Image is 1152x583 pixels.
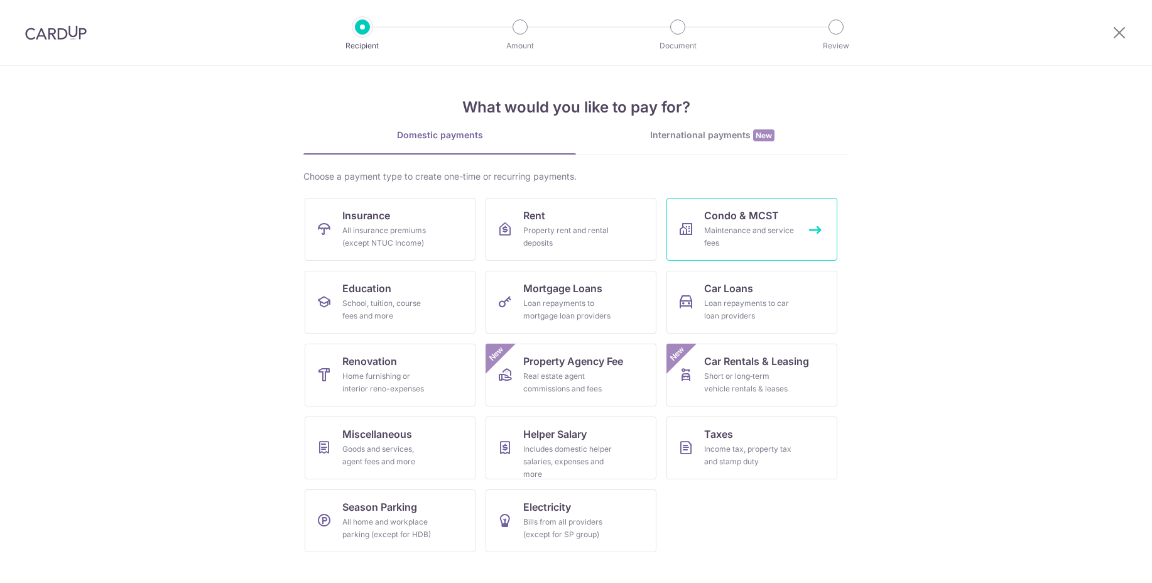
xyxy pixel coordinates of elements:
[342,354,397,369] span: Renovation
[342,516,433,541] div: All home and workplace parking (except for HDB)
[704,208,779,223] span: Condo & MCST
[704,370,795,395] div: Short or long‑term vehicle rentals & leases
[523,281,602,296] span: Mortgage Loans
[704,224,795,249] div: Maintenance and service fees
[342,370,433,395] div: Home furnishing or interior reno-expenses
[303,170,849,183] div: Choose a payment type to create one-time or recurring payments.
[486,198,656,261] a: RentProperty rent and rental deposits
[666,344,837,406] a: Car Rentals & LeasingShort or long‑term vehicle rentals & leasesNew
[753,129,774,141] span: New
[667,344,688,364] span: New
[342,427,412,442] span: Miscellaneous
[523,354,623,369] span: Property Agency Fee
[25,25,87,40] img: CardUp
[111,9,137,20] span: Help
[305,271,475,334] a: EducationSchool, tuition, course fees and more
[303,129,576,141] div: Domestic payments
[342,281,391,296] span: Education
[666,271,837,334] a: Car LoansLoan repayments to car loan providers
[342,297,433,322] div: School, tuition, course fees and more
[342,224,433,249] div: All insurance premiums (except NTUC Income)
[486,417,656,479] a: Helper SalaryIncludes domestic helper salaries, expenses and more
[523,208,545,223] span: Rent
[666,417,837,479] a: TaxesIncome tax, property tax and stamp duty
[631,40,724,52] p: Document
[523,516,614,541] div: Bills from all providers (except for SP group)
[704,354,809,369] span: Car Rentals & Leasing
[666,198,837,261] a: Condo & MCSTMaintenance and service fees
[790,40,883,52] p: Review
[523,224,614,249] div: Property rent and rental deposits
[523,370,614,395] div: Real estate agent commissions and fees
[523,427,587,442] span: Helper Salary
[303,96,849,119] h4: What would you like to pay for?
[305,489,475,552] a: Season ParkingAll home and workplace parking (except for HDB)
[474,40,567,52] p: Amount
[704,427,733,442] span: Taxes
[342,499,417,515] span: Season Parking
[316,40,409,52] p: Recipient
[486,344,507,364] span: New
[486,489,656,552] a: ElectricityBills from all providers (except for SP group)
[342,208,390,223] span: Insurance
[523,499,571,515] span: Electricity
[486,344,656,406] a: Property Agency FeeReal estate agent commissions and feesNew
[486,271,656,334] a: Mortgage LoansLoan repayments to mortgage loan providers
[305,198,475,261] a: InsuranceAll insurance premiums (except NTUC Income)
[523,443,614,481] div: Includes domestic helper salaries, expenses and more
[704,443,795,468] div: Income tax, property tax and stamp duty
[342,443,433,468] div: Goods and services, agent fees and more
[704,297,795,322] div: Loan repayments to car loan providers
[576,129,849,142] div: International payments
[704,281,753,296] span: Car Loans
[305,417,475,479] a: MiscellaneousGoods and services, agent fees and more
[305,344,475,406] a: RenovationHome furnishing or interior reno-expenses
[523,297,614,322] div: Loan repayments to mortgage loan providers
